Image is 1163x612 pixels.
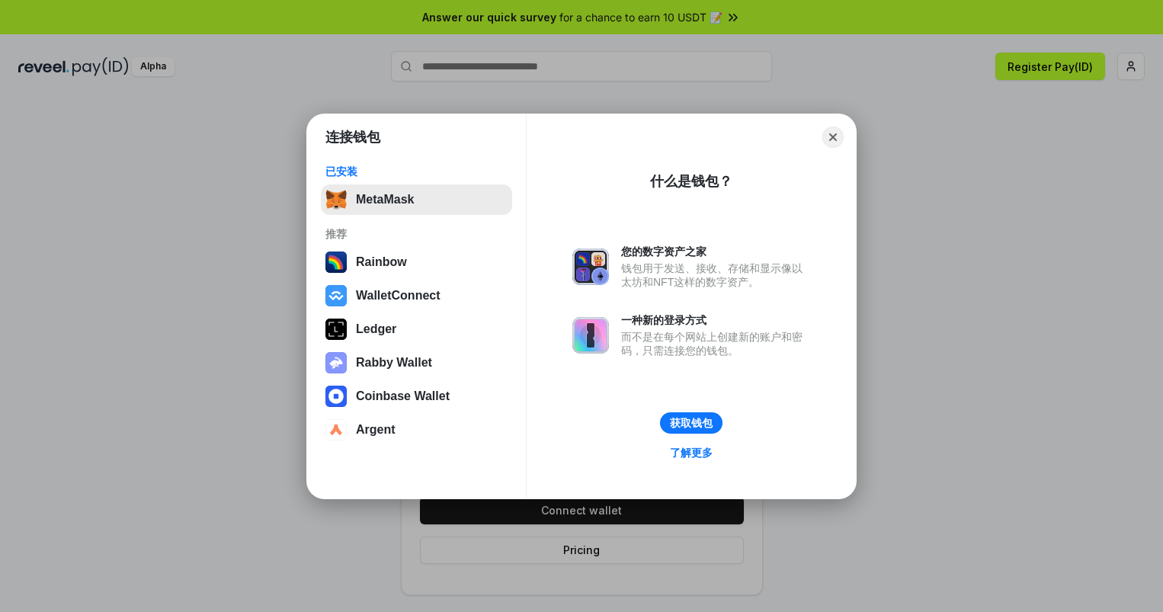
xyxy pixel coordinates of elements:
button: Rabby Wallet [321,348,512,378]
div: Ledger [356,322,396,336]
h1: 连接钱包 [325,128,380,146]
div: 钱包用于发送、接收、存储和显示像以太坊和NFT这样的数字资产。 [621,261,810,289]
img: svg+xml,%3Csvg%20xmlns%3D%22http%3A%2F%2Fwww.w3.org%2F2000%2Fsvg%22%20fill%3D%22none%22%20viewBox... [572,248,609,285]
div: 您的数字资产之家 [621,245,810,258]
button: WalletConnect [321,280,512,311]
img: svg+xml,%3Csvg%20xmlns%3D%22http%3A%2F%2Fwww.w3.org%2F2000%2Fsvg%22%20fill%3D%22none%22%20viewBox... [325,352,347,373]
div: 了解更多 [670,446,713,460]
button: 获取钱包 [660,412,722,434]
button: Rainbow [321,247,512,277]
img: svg+xml,%3Csvg%20width%3D%2228%22%20height%3D%2228%22%20viewBox%3D%220%200%2028%2028%22%20fill%3D... [325,419,347,441]
div: 而不是在每个网站上创建新的账户和密码，只需连接您的钱包。 [621,330,810,357]
div: 已安装 [325,165,508,178]
button: Close [822,127,844,148]
button: MetaMask [321,184,512,215]
div: Rainbow [356,255,407,269]
div: Coinbase Wallet [356,389,450,403]
div: Rabby Wallet [356,356,432,370]
div: MetaMask [356,193,414,207]
div: Argent [356,423,396,437]
div: WalletConnect [356,289,441,303]
div: 推荐 [325,227,508,241]
button: Ledger [321,314,512,344]
div: 获取钱包 [670,416,713,430]
button: Coinbase Wallet [321,381,512,412]
img: svg+xml,%3Csvg%20width%3D%2228%22%20height%3D%2228%22%20viewBox%3D%220%200%2028%2028%22%20fill%3D... [325,386,347,407]
img: svg+xml,%3Csvg%20xmlns%3D%22http%3A%2F%2Fwww.w3.org%2F2000%2Fsvg%22%20width%3D%2228%22%20height%3... [325,319,347,340]
div: 什么是钱包？ [650,172,732,191]
img: svg+xml,%3Csvg%20width%3D%22120%22%20height%3D%22120%22%20viewBox%3D%220%200%20120%20120%22%20fil... [325,252,347,273]
button: Argent [321,415,512,445]
img: svg+xml,%3Csvg%20fill%3D%22none%22%20height%3D%2233%22%20viewBox%3D%220%200%2035%2033%22%20width%... [325,189,347,210]
img: svg+xml,%3Csvg%20xmlns%3D%22http%3A%2F%2Fwww.w3.org%2F2000%2Fsvg%22%20fill%3D%22none%22%20viewBox... [572,317,609,354]
a: 了解更多 [661,443,722,463]
div: 一种新的登录方式 [621,313,810,327]
img: svg+xml,%3Csvg%20width%3D%2228%22%20height%3D%2228%22%20viewBox%3D%220%200%2028%2028%22%20fill%3D... [325,285,347,306]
